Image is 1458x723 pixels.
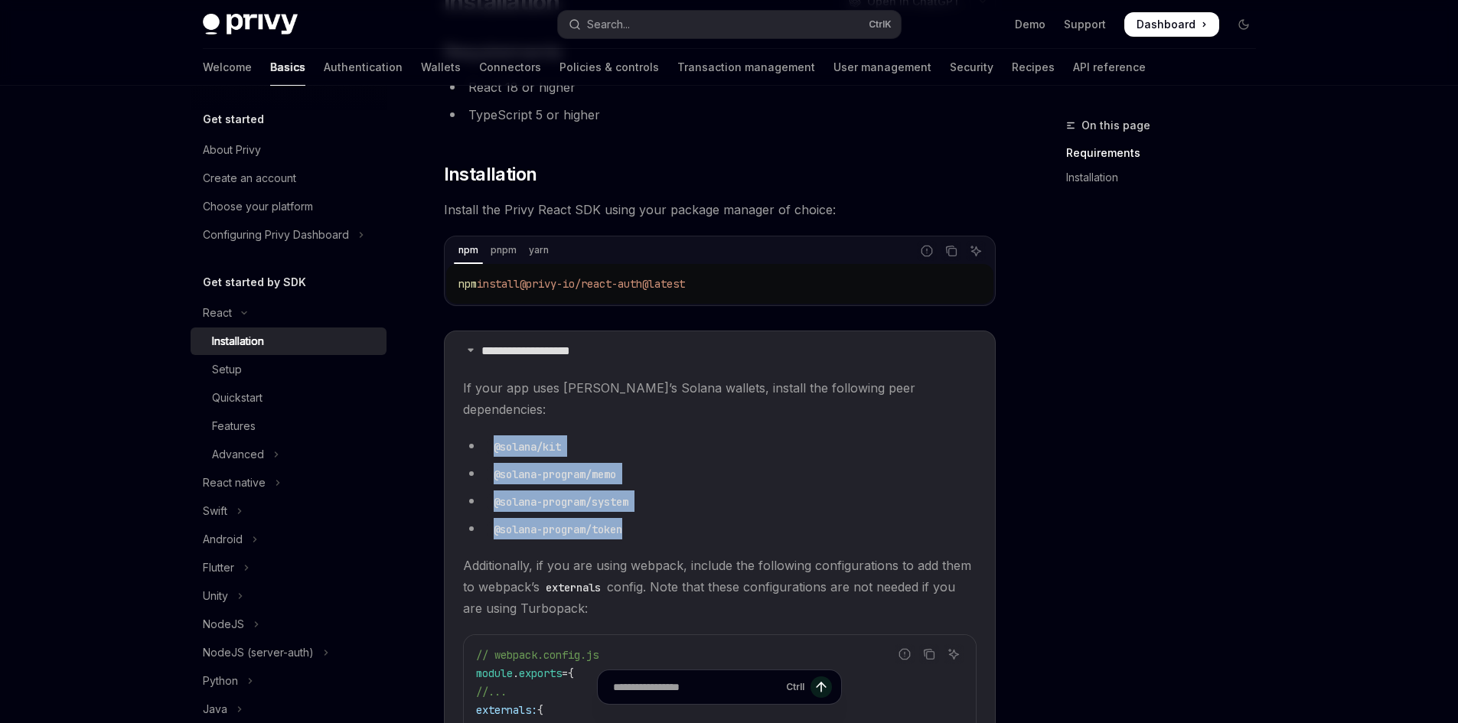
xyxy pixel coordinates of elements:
[524,241,553,259] div: yarn
[463,377,977,420] span: If your app uses [PERSON_NAME]’s Solana wallets, install the following peer dependencies:
[463,555,977,619] span: Additionally, if you are using webpack, include the following configurations to add them to webpa...
[917,241,937,261] button: Report incorrect code
[191,441,387,468] button: Toggle Advanced section
[191,164,387,192] a: Create an account
[212,445,264,464] div: Advanced
[191,611,387,638] button: Toggle NodeJS section
[191,299,387,327] button: Toggle React section
[203,110,264,129] h5: Get started
[421,49,461,86] a: Wallets
[454,241,483,259] div: npm
[677,49,815,86] a: Transaction management
[1073,49,1146,86] a: API reference
[212,389,263,407] div: Quickstart
[191,384,387,412] a: Quickstart
[444,104,996,125] li: TypeScript 5 or higher
[486,241,521,259] div: pnpm
[1066,165,1268,190] a: Installation
[324,49,403,86] a: Authentication
[1015,17,1045,32] a: Demo
[191,412,387,440] a: Features
[944,644,964,664] button: Ask AI
[488,493,634,510] code: @solana-program/system
[458,277,477,291] span: npm
[833,49,931,86] a: User management
[203,530,243,549] div: Android
[203,502,227,520] div: Swift
[488,466,622,483] code: @solana-program/memo
[520,277,685,291] span: @privy-io/react-auth@latest
[203,615,244,633] div: NodeJS
[811,676,832,698] button: Send message
[191,193,387,220] a: Choose your platform
[587,15,630,34] div: Search...
[559,49,659,86] a: Policies & controls
[203,197,313,216] div: Choose your platform
[444,199,996,220] span: Install the Privy React SDK using your package manager of choice:
[613,670,780,704] input: Ask a question...
[203,587,228,605] div: Unity
[191,497,387,525] button: Toggle Swift section
[488,521,628,538] code: @solana-program/token
[191,526,387,553] button: Toggle Android section
[191,667,387,695] button: Toggle Python section
[203,700,227,718] div: Java
[203,14,298,35] img: dark logo
[558,11,901,38] button: Open search
[444,162,537,187] span: Installation
[895,644,915,664] button: Report incorrect code
[203,559,234,577] div: Flutter
[203,304,232,322] div: React
[203,169,296,187] div: Create an account
[1064,17,1106,32] a: Support
[191,327,387,355] a: Installation
[191,356,387,383] a: Setup
[191,469,387,497] button: Toggle React native section
[1231,12,1256,37] button: Toggle dark mode
[203,226,349,244] div: Configuring Privy Dashboard
[1066,141,1268,165] a: Requirements
[203,273,306,291] h5: Get started by SDK
[191,136,387,164] a: About Privy
[191,221,387,249] button: Toggle Configuring Privy Dashboard section
[212,332,264,350] div: Installation
[270,49,305,86] a: Basics
[941,241,961,261] button: Copy the contents from the code block
[966,241,986,261] button: Ask AI
[203,672,238,690] div: Python
[1137,17,1195,32] span: Dashboard
[444,77,996,98] li: React 18 or higher
[476,648,599,662] span: // webpack.config.js
[191,695,387,723] button: Toggle Java section
[488,438,567,455] code: @solana/kit
[1124,12,1219,37] a: Dashboard
[191,554,387,581] button: Toggle Flutter section
[540,579,607,596] code: externals
[477,277,520,291] span: install
[203,643,314,662] div: NodeJS (server-auth)
[950,49,993,86] a: Security
[1012,49,1055,86] a: Recipes
[212,417,256,435] div: Features
[191,582,387,610] button: Toggle Unity section
[191,639,387,666] button: Toggle NodeJS (server-auth) section
[479,49,541,86] a: Connectors
[203,141,261,159] div: About Privy
[1081,116,1150,135] span: On this page
[203,474,266,492] div: React native
[869,18,892,31] span: Ctrl K
[212,360,242,379] div: Setup
[203,49,252,86] a: Welcome
[919,644,939,664] button: Copy the contents from the code block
